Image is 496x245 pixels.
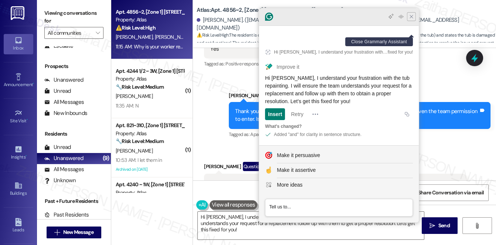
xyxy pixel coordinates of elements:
div: (9) [101,153,111,164]
div: Thank you, [PERSON_NAME]. I’ve updated the work order to note that you’ve given the team permissi... [235,108,479,123]
strong: 🔧 Risk Level: Medium [116,138,164,144]
strong: 🔧 Risk Level: Medium [116,84,164,90]
div: New Inbounds [44,109,87,117]
div: 10:53 AM: I let them in [116,157,162,163]
span: [PERSON_NAME] [155,34,192,40]
span: • [26,153,27,159]
div: Property: Atlas [116,189,184,197]
div: Past + Future Residents [37,197,111,205]
button: Send [422,217,458,234]
div: [PERSON_NAME] [204,162,466,174]
span: [PERSON_NAME] [116,34,155,40]
a: Inbox [4,34,33,54]
span: New Message [63,228,94,236]
strong: ⚠️ Risk Level: High [197,32,228,38]
div: Unanswered [44,154,84,162]
div: Yes [210,45,219,53]
div: Property: Atlas [116,130,184,137]
a: Buildings [4,179,33,199]
a: Site Visit • [4,107,33,127]
span: Share Conversation via email [418,189,484,197]
input: All communities [48,27,92,39]
div: Property: Atlas [116,75,184,83]
button: Share Conversation via email [413,184,489,201]
div: All Messages [44,166,84,173]
span: Apartment entry , [250,131,283,137]
i:  [54,229,60,235]
div: [PERSON_NAME]. ([EMAIL_ADDRESS][DOMAIN_NAME]) [197,16,324,32]
strong: ⚠️ Risk Level: High [116,24,156,31]
div: Why is your worker repainting your tub when that is the problem!!! We are women we are not about ... [210,179,454,219]
div: Unread [44,87,71,95]
div: Property: Atlas [116,16,184,24]
img: ResiDesk Logo [11,6,26,20]
textarea: To enrich screen reader interactions, please activate Accessibility in Grammarly extension settings [198,212,424,239]
div: Residents [37,130,111,138]
div: Tagged as: [229,129,490,140]
div: Apt. 4856~2, [Zone 1] [STREET_ADDRESS][US_STATE] [116,8,184,16]
div: Unknown [44,177,76,184]
div: Apt. 4240 ~ 1W, [Zone 1] [STREET_ADDRESS][US_STATE] [116,181,184,188]
div: Question [243,162,262,171]
i:  [474,223,480,229]
i:  [429,223,435,229]
span: Positive response [225,61,261,67]
div: All Messages [44,98,84,106]
span: • [27,117,28,122]
div: Unanswered [44,76,84,84]
div: Tagged as: [204,58,279,69]
span: Send [438,222,450,229]
div: 11:35 AM: N [116,102,139,109]
label: Viewing conversations for [44,7,103,27]
div: Archived on [DATE] [115,165,185,174]
span: [PERSON_NAME] [116,147,153,154]
div: Apt. 821~310, [Zone 1] [STREET_ADDRESS] [116,122,184,129]
a: Insights • [4,143,33,163]
div: [PERSON_NAME] (ResiDesk) [229,92,490,102]
a: Leads [4,216,33,236]
i:  [96,30,100,36]
div: Apt. 4244 1/2 ~ 3W, [Zone 1] [STREET_ADDRESS][US_STATE] [116,67,184,75]
span: : The resident is expressing significant dissatisfaction with the repair approach (repainting vs.... [197,31,496,55]
button: New Message [47,227,101,238]
div: Unread [44,143,71,151]
div: Escalate [44,42,73,50]
div: Prospects [37,62,111,70]
span: • [33,81,34,86]
div: Past Residents [44,211,89,219]
b: Atlas: Apt. 4856~2, [Zone 1] [STREET_ADDRESS][US_STATE] [197,6,343,14]
span: [PERSON_NAME] [116,93,153,99]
